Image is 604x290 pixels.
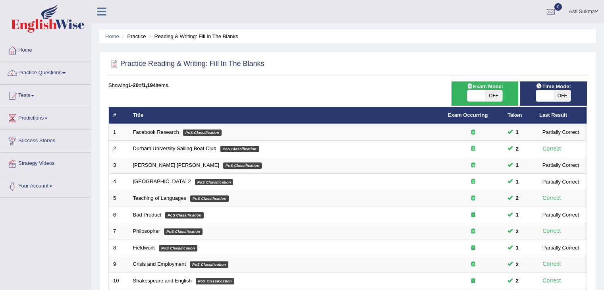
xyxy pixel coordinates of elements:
[109,240,129,256] td: 8
[0,175,91,195] a: Your Account
[133,145,216,151] a: Durham University Sailing Boat Club
[109,157,129,174] td: 3
[164,228,203,235] em: PoS Classification
[133,195,186,201] a: Teaching of Languages
[133,178,191,184] a: [GEOGRAPHIC_DATA] 2
[109,174,129,190] td: 4
[133,245,155,251] a: Fieldwork
[190,195,229,202] em: PoS Classification
[133,162,219,168] a: [PERSON_NAME] [PERSON_NAME]
[485,90,502,101] span: OFF
[190,261,228,268] em: PoS Classification
[513,161,522,169] span: You can still take this question
[133,212,162,218] a: Bad Product
[147,33,238,40] li: Reading & Writing: Fill In The Blanks
[448,145,499,153] div: Exam occurring question
[448,112,488,118] a: Exam Occurring
[133,261,186,267] a: Crisis and Employment
[183,130,222,136] em: PoS Classification
[513,178,522,186] span: You can still take this question
[108,58,264,70] h2: Practice Reading & Writing: Fill In The Blanks
[452,81,519,106] div: Show exams occurring in exams
[539,244,582,252] div: Partially Correct
[196,278,234,284] em: PoS Classification
[554,3,562,11] span: 0
[133,228,160,234] a: Philosopher
[448,178,499,186] div: Exam occurring question
[539,276,564,285] div: Correct
[448,228,499,235] div: Exam occurring question
[448,211,499,219] div: Exam occurring question
[109,223,129,240] td: 7
[513,211,522,219] span: You can still take this question
[223,162,262,169] em: PoS Classification
[539,259,564,269] div: Correct
[108,81,587,89] div: Showing of items.
[448,244,499,252] div: Exam occurring question
[448,277,499,285] div: Exam occurring question
[503,107,535,124] th: Taken
[120,33,146,40] li: Practice
[539,144,564,153] div: Correct
[109,141,129,157] td: 2
[513,260,522,269] span: You can still take this question
[220,146,259,152] em: PoS Classification
[513,128,522,136] span: You can still take this question
[448,162,499,169] div: Exam occurring question
[133,129,179,135] a: Facebook Research
[539,128,582,136] div: Partially Correct
[513,145,522,153] span: You can still take this question
[159,245,197,251] em: PoS Classification
[165,212,204,218] em: PoS Classification
[195,179,233,186] em: PoS Classification
[539,193,564,203] div: Correct
[109,256,129,273] td: 9
[0,107,91,127] a: Predictions
[143,82,156,88] b: 1,194
[128,82,139,88] b: 1-20
[463,82,506,91] span: Exam Mode:
[513,194,522,202] span: You can still take this question
[448,129,499,136] div: Exam occurring question
[133,278,192,284] a: Shakespeare and English
[533,82,574,91] span: Time Mode:
[539,178,582,186] div: Partially Correct
[513,276,522,285] span: You can still take this question
[539,161,582,169] div: Partially Correct
[109,207,129,223] td: 6
[0,85,91,104] a: Tests
[109,273,129,289] td: 10
[535,107,587,124] th: Last Result
[448,195,499,202] div: Exam occurring question
[0,153,91,172] a: Strategy Videos
[554,90,571,101] span: OFF
[0,62,91,82] a: Practice Questions
[513,244,522,252] span: You can still take this question
[109,124,129,141] td: 1
[539,226,564,236] div: Correct
[0,39,91,59] a: Home
[105,33,119,39] a: Home
[109,190,129,207] td: 5
[109,107,129,124] th: #
[448,261,499,268] div: Exam occurring question
[513,227,522,236] span: You can still take this question
[129,107,444,124] th: Title
[539,211,582,219] div: Partially Correct
[0,130,91,150] a: Success Stories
